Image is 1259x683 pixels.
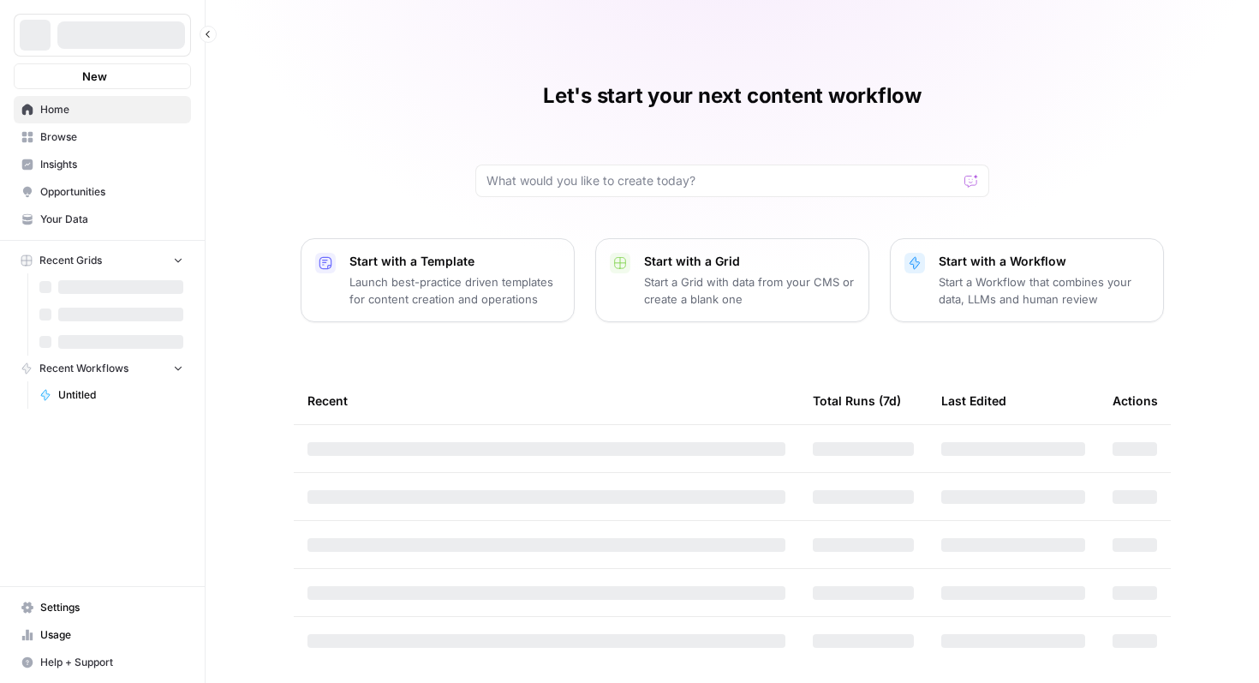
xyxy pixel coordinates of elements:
span: Recent Grids [39,253,102,268]
a: Usage [14,621,191,649]
span: Settings [40,600,183,615]
span: Usage [40,627,183,643]
input: What would you like to create today? [486,172,958,189]
button: Start with a GridStart a Grid with data from your CMS or create a blank one [595,238,869,322]
a: Insights [14,151,191,178]
span: Your Data [40,212,183,227]
button: Start with a WorkflowStart a Workflow that combines your data, LLMs and human review [890,238,1164,322]
a: Your Data [14,206,191,233]
button: Recent Grids [14,248,191,273]
p: Launch best-practice driven templates for content creation and operations [349,273,560,308]
span: New [82,68,107,85]
div: Total Runs (7d) [813,377,901,424]
button: Help + Support [14,649,191,676]
a: Opportunities [14,178,191,206]
p: Start with a Grid [644,253,855,270]
span: Help + Support [40,655,183,670]
a: Home [14,96,191,123]
button: New [14,63,191,89]
div: Last Edited [941,377,1006,424]
p: Start a Workflow that combines your data, LLMs and human review [939,273,1149,308]
div: Recent [307,377,785,424]
a: Browse [14,123,191,151]
span: Opportunities [40,184,183,200]
div: Actions [1113,377,1158,424]
p: Start a Grid with data from your CMS or create a blank one [644,273,855,308]
button: Recent Workflows [14,356,191,381]
p: Start with a Template [349,253,560,270]
h1: Let's start your next content workflow [543,82,922,110]
a: Untitled [32,381,191,409]
span: Insights [40,157,183,172]
a: Settings [14,594,191,621]
p: Start with a Workflow [939,253,1149,270]
button: Start with a TemplateLaunch best-practice driven templates for content creation and operations [301,238,575,322]
span: Recent Workflows [39,361,128,376]
span: Browse [40,129,183,145]
span: Untitled [58,387,183,403]
span: Home [40,102,183,117]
